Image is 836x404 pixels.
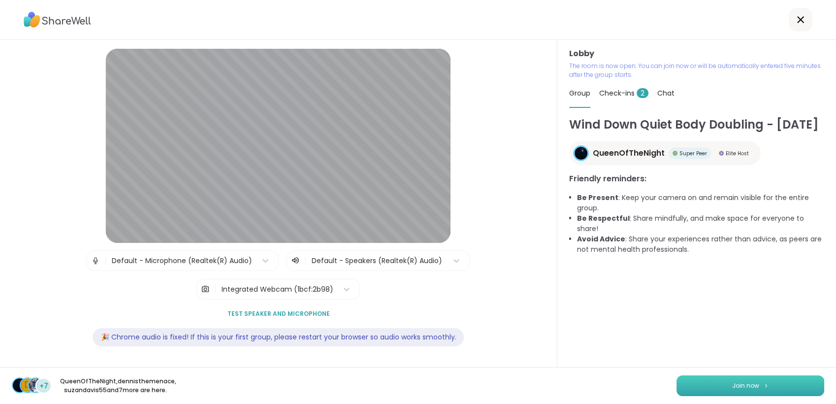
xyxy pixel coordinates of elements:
img: Camera [201,279,210,299]
li: : Keep your camera on and remain visible for the entire group. [577,193,824,213]
img: Super Peer [673,151,677,156]
img: ShareWell Logo [24,8,91,31]
img: QueenOfTheNight [13,378,27,392]
img: QueenOfTheNight [575,147,587,160]
img: suzandavis55 [29,378,42,392]
b: Be Present [577,193,618,202]
div: Integrated Webcam (1bcf:2b98) [221,284,333,295]
div: 🎉 Chrome audio is fixed! If this is your first group, please restart your browser so audio works ... [93,328,464,346]
div: Default - Microphone (Realtek(R) Audio) [111,256,252,266]
img: ShareWell Logomark [763,383,769,388]
span: | [214,279,216,299]
li: : Share your experiences rather than advice, as peers are not mental health professionals. [577,234,824,255]
span: Group [569,88,590,98]
p: QueenOfTheNight , dennisthemenace , suzandavis55 and 7 more are here. [60,377,170,395]
span: Chat [657,88,675,98]
h3: Friendly reminders: [569,173,824,185]
span: Super Peer [679,150,707,157]
li: : Share mindfully, and make space for everyone to share! [577,213,824,234]
span: | [104,251,106,270]
img: Elite Host [719,151,724,156]
span: +7 [39,381,48,391]
p: The room is now open. You can join now or will be automatically entered five minutes after the gr... [569,62,824,79]
span: 2 [637,88,648,98]
span: d [25,379,31,392]
a: QueenOfTheNightQueenOfTheNightSuper PeerSuper PeerElite HostElite Host [569,141,761,165]
img: Microphone [91,251,100,270]
span: Elite Host [726,150,749,157]
span: | [304,255,307,267]
h3: Lobby [569,48,824,60]
button: Test speaker and microphone [223,303,333,324]
span: Test speaker and microphone [227,309,329,318]
span: Check-ins [599,88,648,98]
span: Join now [732,381,759,390]
span: QueenOfTheNight [593,147,665,159]
h1: Wind Down Quiet Body Doubling - [DATE] [569,116,824,134]
b: Avoid Advice [577,234,625,244]
button: Join now [676,375,824,396]
b: Be Respectful [577,213,630,223]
